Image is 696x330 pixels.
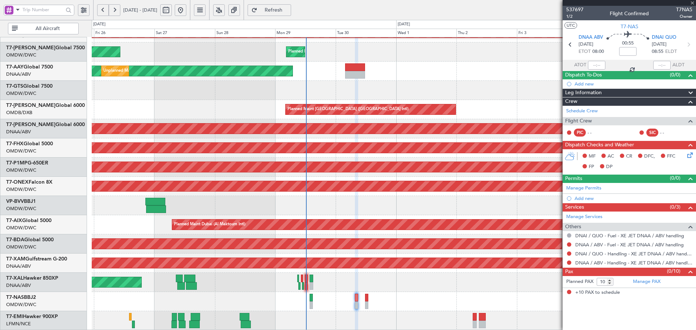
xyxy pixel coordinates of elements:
div: Planned Maint Dubai (Al Maktoum Intl) [288,46,360,57]
span: T7-BDA [6,237,24,242]
span: T7-P1MP [6,160,28,166]
div: Wed 1 [396,29,457,37]
a: T7-[PERSON_NAME]Global 6000 [6,103,85,108]
div: Tue 30 [336,29,396,37]
a: Manage Permits [566,185,601,192]
a: T7-BDAGlobal 5000 [6,237,54,242]
a: Manage PAX [633,278,660,285]
div: - - [660,129,676,136]
span: (0/0) [670,174,680,182]
span: 537697 [566,6,584,13]
button: UTC [564,22,577,29]
a: T7-FHXGlobal 5000 [6,141,53,146]
a: DNAA/ABV [6,282,31,289]
span: T7NAS [676,6,692,13]
a: T7-XALHawker 850XP [6,276,58,281]
span: T7-FHX [6,141,24,146]
span: Flight Crew [565,117,592,125]
div: Planned Maint Dubai (Al Maktoum Intl) [174,219,245,230]
span: (0/3) [670,203,680,211]
span: Owner [676,13,692,20]
span: [DATE] - [DATE] [123,7,157,13]
div: PIC [574,129,586,137]
div: SIC [646,129,658,137]
div: Flight Confirmed [610,10,649,17]
label: Planned PAX [566,278,593,285]
a: DNAI / QUO - Fuel - XE JET DNAA / ABV handling [575,233,684,239]
a: T7-GTSGlobal 7500 [6,84,53,89]
div: Sun 28 [215,29,275,37]
span: FFC [667,153,675,160]
span: [DATE] [652,41,667,48]
a: T7-AAYGlobal 7500 [6,64,53,70]
a: T7-P1MPG-650ER [6,160,48,166]
a: T7-AIXGlobal 5000 [6,218,51,223]
span: T7-[PERSON_NAME] [6,45,55,50]
div: Fri 3 [517,29,577,37]
a: DNAA/ABV [6,263,31,270]
a: OMDW/DWC [6,90,36,97]
a: T7-[PERSON_NAME]Global 6000 [6,122,85,127]
a: OMDW/DWC [6,244,36,250]
div: Sat 27 [154,29,215,37]
span: DNAI QUO [652,34,676,41]
span: Leg Information [565,89,602,97]
span: Dispatch To-Dos [565,71,602,79]
span: T7-ONEX [6,180,29,185]
div: Unplanned Maint [GEOGRAPHIC_DATA] (Al Maktoum Intl) [103,66,211,76]
span: Others [565,223,581,231]
a: OMDW/DWC [6,205,36,212]
span: DP [606,163,613,171]
div: Add new [575,81,692,87]
a: DNAA / ABV - Fuel - XE JET DNAA / ABV handling [575,242,684,248]
a: T7-[PERSON_NAME]Global 7500 [6,45,85,50]
a: VP-BVVBBJ1 [6,199,36,204]
span: 08:00 [592,48,604,55]
a: Schedule Crew [566,108,598,115]
a: T7-XAMGulfstream G-200 [6,256,67,262]
a: LFMN/NCE [6,321,31,327]
div: [DATE] [93,21,105,28]
span: ETOT [579,48,591,55]
span: 08:55 [652,48,663,55]
button: All Aircraft [8,23,79,34]
span: T7-NAS [6,295,24,300]
a: DNAA/ABV [6,129,31,135]
div: Add new [575,195,692,201]
div: Fri 26 [94,29,154,37]
span: T7-EMI [6,314,23,319]
span: ELDT [665,48,677,55]
span: T7-NAS [621,23,638,30]
a: T7-ONEXFalcon 8X [6,180,53,185]
span: T7-GTS [6,84,23,89]
span: T7-XAM [6,256,25,262]
span: (0/0) [670,71,680,79]
a: OMDW/DWC [6,186,36,193]
span: Refresh [259,8,289,13]
span: Crew [565,97,577,106]
span: [DATE] [579,41,593,48]
button: Refresh [248,4,291,16]
span: Dispatch Checks and Weather [565,141,634,149]
a: OMDW/DWC [6,301,36,308]
span: 00:55 [622,40,634,47]
span: DFC, [644,153,655,160]
div: [DATE] [398,21,410,28]
span: (0/10) [667,267,680,275]
div: Thu 2 [456,29,517,37]
a: Manage Services [566,213,602,221]
span: T7-AIX [6,218,22,223]
span: Services [565,203,584,212]
a: OMDW/DWC [6,225,36,231]
span: +10 PAX to schedule [575,289,620,296]
span: CR [626,153,632,160]
span: ATOT [574,62,586,69]
input: Trip Number [22,4,63,15]
a: T7-NASBBJ2 [6,295,36,300]
div: Mon 29 [275,29,336,37]
a: OMDW/DWC [6,148,36,154]
span: T7-AAY [6,64,24,70]
a: OMDB/DXB [6,109,32,116]
div: Planned Maint [GEOGRAPHIC_DATA] ([GEOGRAPHIC_DATA] Intl) [287,104,409,115]
span: AC [608,153,614,160]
